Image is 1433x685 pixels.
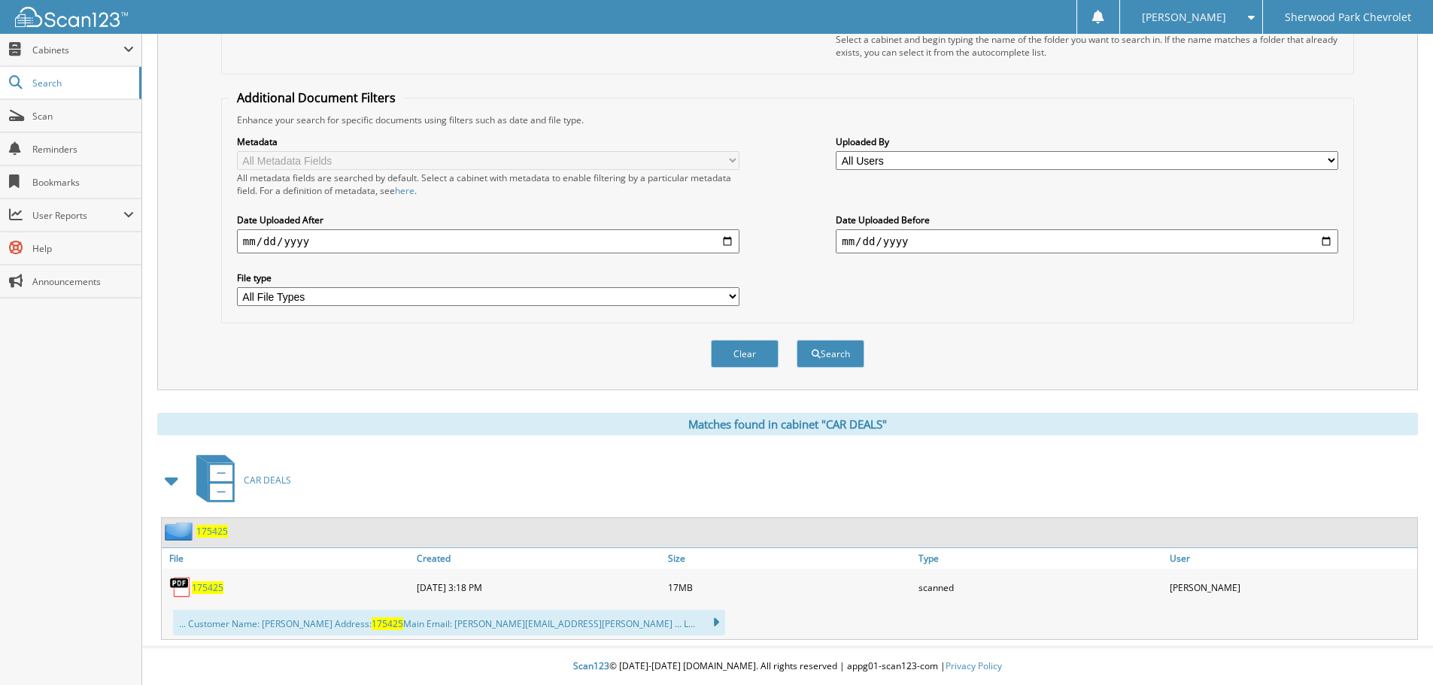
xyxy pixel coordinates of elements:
a: Size [664,548,915,568]
label: File type [237,271,739,284]
input: start [237,229,739,253]
button: Search [797,340,864,368]
div: Enhance your search for specific documents using filters such as date and file type. [229,114,1346,126]
img: PDF.png [169,576,192,599]
div: [PERSON_NAME] [1166,572,1417,602]
span: User Reports [32,209,123,222]
a: 175425 [196,525,228,538]
legend: Additional Document Filters [229,89,403,106]
a: Created [413,548,664,568]
button: Clear [711,340,779,368]
div: Matches found in cabinet "CAR DEALS" [157,413,1418,435]
iframe: Chat Widget [1358,613,1433,685]
span: Cabinets [32,44,123,56]
span: Sherwood Park Chevrolet [1285,13,1411,22]
div: All metadata fields are searched by default. Select a cabinet with metadata to enable filtering b... [237,171,739,197]
label: Date Uploaded Before [836,214,1338,226]
a: 175425 [192,581,223,594]
a: User [1166,548,1417,568]
div: [DATE] 3:18 PM [413,572,664,602]
span: [PERSON_NAME] [1142,13,1226,22]
label: Metadata [237,135,739,148]
span: Announcements [32,275,134,288]
div: Select a cabinet and begin typing the name of the folder you want to search in. If the name match... [836,33,1338,59]
div: © [DATE]-[DATE] [DOMAIN_NAME]. All rights reserved | appg01-scan123-com | [142,648,1433,685]
a: here [395,184,414,197]
img: scan123-logo-white.svg [15,7,128,27]
img: folder2.png [165,522,196,541]
span: CAR DEALS [244,474,291,486]
span: Bookmarks [32,176,134,189]
div: ... Customer Name: [PERSON_NAME] Address: Main Email: [PERSON_NAME][EMAIL_ADDRESS][PERSON_NAME] .... [173,610,725,635]
span: Search [32,77,132,89]
a: File [162,548,413,568]
a: Privacy Policy [946,659,1002,672]
label: Uploaded By [836,135,1338,148]
a: CAR DEALS [187,450,291,510]
span: 175425 [372,617,403,630]
div: scanned [915,572,1166,602]
span: Scan [32,110,134,123]
span: Help [32,242,134,255]
label: Date Uploaded After [237,214,739,226]
span: Scan123 [573,659,609,672]
span: Reminders [32,143,134,156]
a: Type [915,548,1166,568]
input: end [836,229,1338,253]
div: 17MB [664,572,915,602]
